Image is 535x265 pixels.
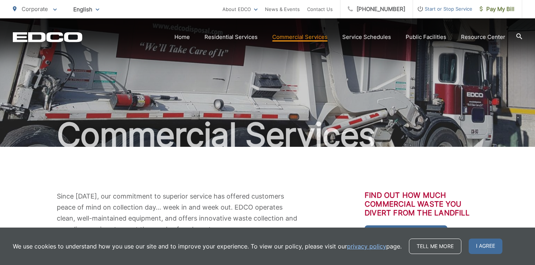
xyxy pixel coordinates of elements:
[13,242,402,251] p: We use cookies to understand how you use our site and to improve your experience. To view our pol...
[68,3,105,16] span: English
[406,33,446,41] a: Public Facilities
[13,117,522,153] h1: Commercial Services
[480,5,514,14] span: Pay My Bill
[265,5,300,14] a: News & Events
[365,225,447,240] a: Diversion Calculator
[13,32,82,42] a: EDCD logo. Return to the homepage.
[204,33,258,41] a: Residential Services
[174,33,190,41] a: Home
[342,33,391,41] a: Service Schedules
[57,191,302,235] p: Since [DATE], our commitment to superior service has offered customers peace of mind on collectio...
[469,239,502,254] span: I agree
[409,239,461,254] a: Tell me more
[347,242,386,251] a: privacy policy
[307,5,333,14] a: Contact Us
[272,33,328,41] a: Commercial Services
[365,191,478,217] h3: Find out how much commercial waste you divert from the landfill
[222,5,258,14] a: About EDCO
[22,6,48,12] span: Corporate
[461,33,505,41] a: Resource Center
